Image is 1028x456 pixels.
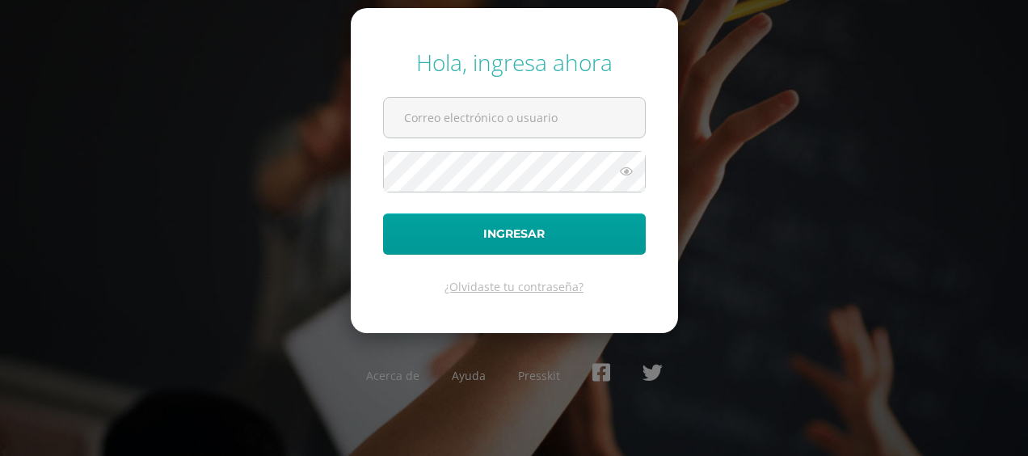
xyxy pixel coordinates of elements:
[452,368,486,383] a: Ayuda
[366,368,419,383] a: Acerca de
[383,47,646,78] div: Hola, ingresa ahora
[518,368,560,383] a: Presskit
[444,279,584,294] a: ¿Olvidaste tu contraseña?
[384,98,645,137] input: Correo electrónico o usuario
[383,213,646,255] button: Ingresar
